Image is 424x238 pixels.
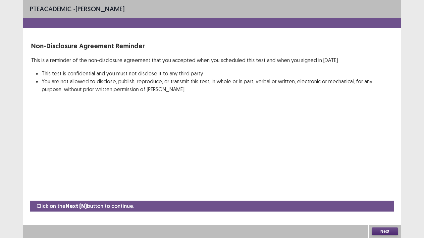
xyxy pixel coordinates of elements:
[42,77,393,93] li: You are not allowed to disclose, publish, reproduce, or transmit this test, in whole or in part, ...
[30,4,125,14] p: - [PERSON_NAME]
[30,5,72,13] span: PTE academic
[372,227,398,235] button: Next
[42,69,393,77] li: This test is confidential and you must not disclose it to any third party
[66,203,87,210] strong: Next (N)
[31,41,393,51] p: Non-Disclosure Agreement Reminder
[36,202,134,210] p: Click on the button to continue.
[31,56,393,64] p: This is a reminder of the non-disclosure agreement that you accepted when you scheduled this test...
